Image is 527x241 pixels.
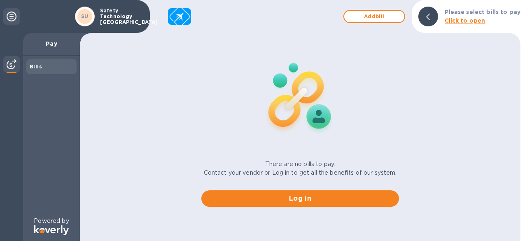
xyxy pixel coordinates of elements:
span: Log in [208,194,392,204]
p: Safety Technology [GEOGRAPHIC_DATA] [100,8,141,25]
button: Log in [201,190,399,207]
p: Powered by [34,217,69,225]
b: Please select bills to pay [445,9,520,15]
img: Logo [34,225,69,235]
b: Bills [30,63,42,70]
p: Pay [30,40,73,48]
p: There are no bills to pay. Contact your vendor or Log in to get all the benefits of our system. [204,160,397,177]
b: Click to open [445,17,485,24]
button: Addbill [343,10,405,23]
span: Add bill [351,12,398,21]
b: SU [81,13,89,19]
